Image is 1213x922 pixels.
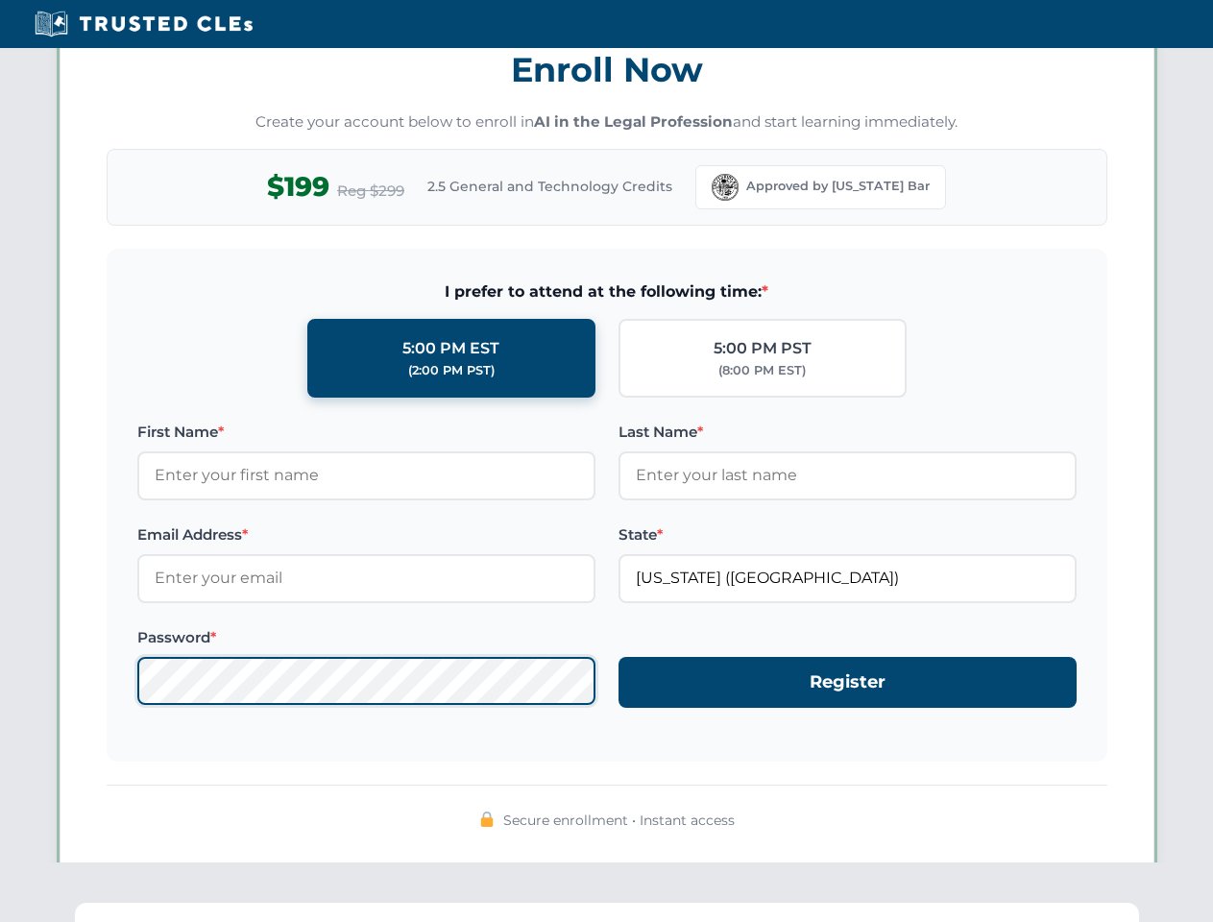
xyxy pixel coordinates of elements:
[137,554,595,602] input: Enter your email
[619,451,1077,499] input: Enter your last name
[714,336,812,361] div: 5:00 PM PST
[107,39,1107,100] h3: Enroll Now
[479,812,495,827] img: 🔒
[137,421,595,444] label: First Name
[402,336,499,361] div: 5:00 PM EST
[137,451,595,499] input: Enter your first name
[712,174,739,201] img: Florida Bar
[534,112,733,131] strong: AI in the Legal Profession
[267,165,329,208] span: $199
[107,111,1107,133] p: Create your account below to enroll in and start learning immediately.
[337,180,404,203] span: Reg $299
[619,657,1077,708] button: Register
[408,361,495,380] div: (2:00 PM PST)
[427,176,672,197] span: 2.5 General and Technology Credits
[619,523,1077,546] label: State
[503,810,735,831] span: Secure enrollment • Instant access
[718,361,806,380] div: (8:00 PM EST)
[619,421,1077,444] label: Last Name
[746,177,930,196] span: Approved by [US_STATE] Bar
[29,10,258,38] img: Trusted CLEs
[137,279,1077,304] span: I prefer to attend at the following time:
[137,626,595,649] label: Password
[619,554,1077,602] input: Florida (FL)
[137,523,595,546] label: Email Address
